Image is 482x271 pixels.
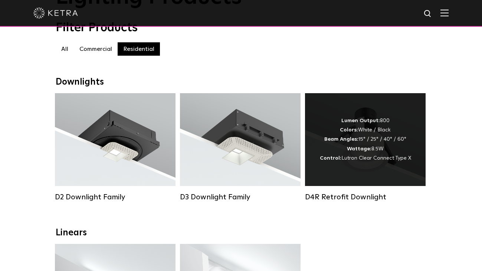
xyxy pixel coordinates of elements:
label: All [56,42,74,56]
div: Downlights [56,77,427,88]
a: D2 Downlight Family Lumen Output:1200Colors:White / Black / Gloss Black / Silver / Bronze / Silve... [55,93,176,203]
div: D3 Downlight Family [180,193,301,202]
div: 800 White / Black 15° / 25° / 40° / 60° 8.5W [320,116,411,163]
div: D4R Retrofit Downlight [305,193,426,202]
strong: Colors: [340,127,358,133]
img: Hamburger%20Nav.svg [440,9,449,16]
strong: Wattage: [347,146,371,151]
a: D3 Downlight Family Lumen Output:700 / 900 / 1100Colors:White / Black / Silver / Bronze / Paintab... [180,93,301,203]
a: D4R Retrofit Downlight Lumen Output:800Colors:White / BlackBeam Angles:15° / 25° / 40° / 60°Watta... [305,93,426,203]
label: Commercial [74,42,118,56]
strong: Control: [320,156,341,161]
div: D2 Downlight Family [55,193,176,202]
strong: Lumen Output: [341,118,380,123]
div: Linears [56,228,427,238]
img: search icon [423,9,433,19]
label: Residential [118,42,160,56]
div: Filter Products [56,21,427,35]
strong: Beam Angles: [324,137,358,142]
span: Lutron Clear Connect Type X [341,156,411,161]
img: ketra-logo-2019-white [33,7,78,19]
